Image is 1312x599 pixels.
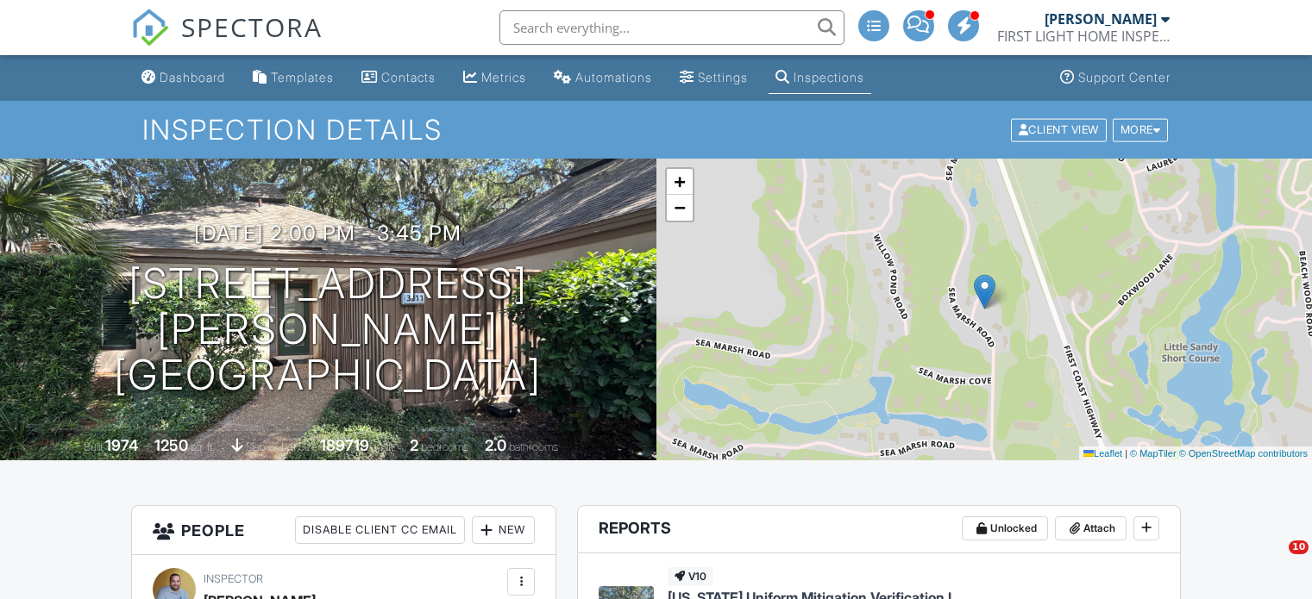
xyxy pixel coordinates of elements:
a: Settings [673,62,755,94]
div: New [472,516,535,544]
input: Search everything... [499,10,844,45]
h3: [DATE] 2:00 pm - 3:45 pm [194,222,461,245]
div: 189719 [320,436,369,454]
div: 1250 [154,436,188,454]
div: Disable Client CC Email [295,516,465,544]
a: Zoom in [667,169,693,195]
a: Templates [246,62,341,94]
span: 10 [1289,540,1309,554]
span: sq.ft. [372,440,393,453]
span: Lot Size [281,440,317,453]
span: | [1125,448,1127,459]
div: [PERSON_NAME] [1045,10,1157,28]
a: Dashboard [135,62,232,94]
span: − [674,197,685,218]
span: slab [246,440,265,453]
h1: [STREET_ADDRESS][PERSON_NAME] [GEOGRAPHIC_DATA] [28,261,629,397]
a: © MapTiler [1130,448,1177,459]
a: Automations (Advanced) [547,62,659,94]
div: FIRST LIGHT HOME INSPECTIONS [997,28,1170,45]
span: bathrooms [509,440,558,453]
div: Support Center [1078,70,1171,84]
span: + [674,171,685,192]
div: 1974 [105,436,138,454]
div: Settings [698,70,748,84]
div: Templates [271,70,334,84]
a: Leaflet [1083,448,1122,459]
img: The Best Home Inspection Software - Spectora [131,9,169,47]
span: bedrooms [421,440,468,453]
div: More [1113,118,1169,141]
div: Automations [575,70,652,84]
a: Zoom out [667,195,693,221]
span: Built [84,440,103,453]
div: Inspections [794,70,864,84]
iframe: Intercom live chat [1253,540,1295,582]
span: SPECTORA [181,9,323,45]
a: Metrics [456,62,533,94]
div: 2.0 [485,436,506,454]
div: Contacts [381,70,436,84]
a: Inspections [769,62,871,94]
span: sq. ft. [191,440,215,453]
a: Client View [1009,122,1111,135]
a: © OpenStreetMap contributors [1179,448,1308,459]
span: Inspector [204,572,263,585]
div: Dashboard [160,70,225,84]
div: 2 [410,436,418,454]
img: Marker [974,274,995,309]
a: Support Center [1053,62,1177,94]
h1: Inspection Details [142,115,1170,145]
div: Metrics [481,70,526,84]
a: SPECTORA [131,23,323,59]
h3: People [132,506,556,555]
div: Client View [1011,118,1107,141]
a: Contacts [355,62,443,94]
